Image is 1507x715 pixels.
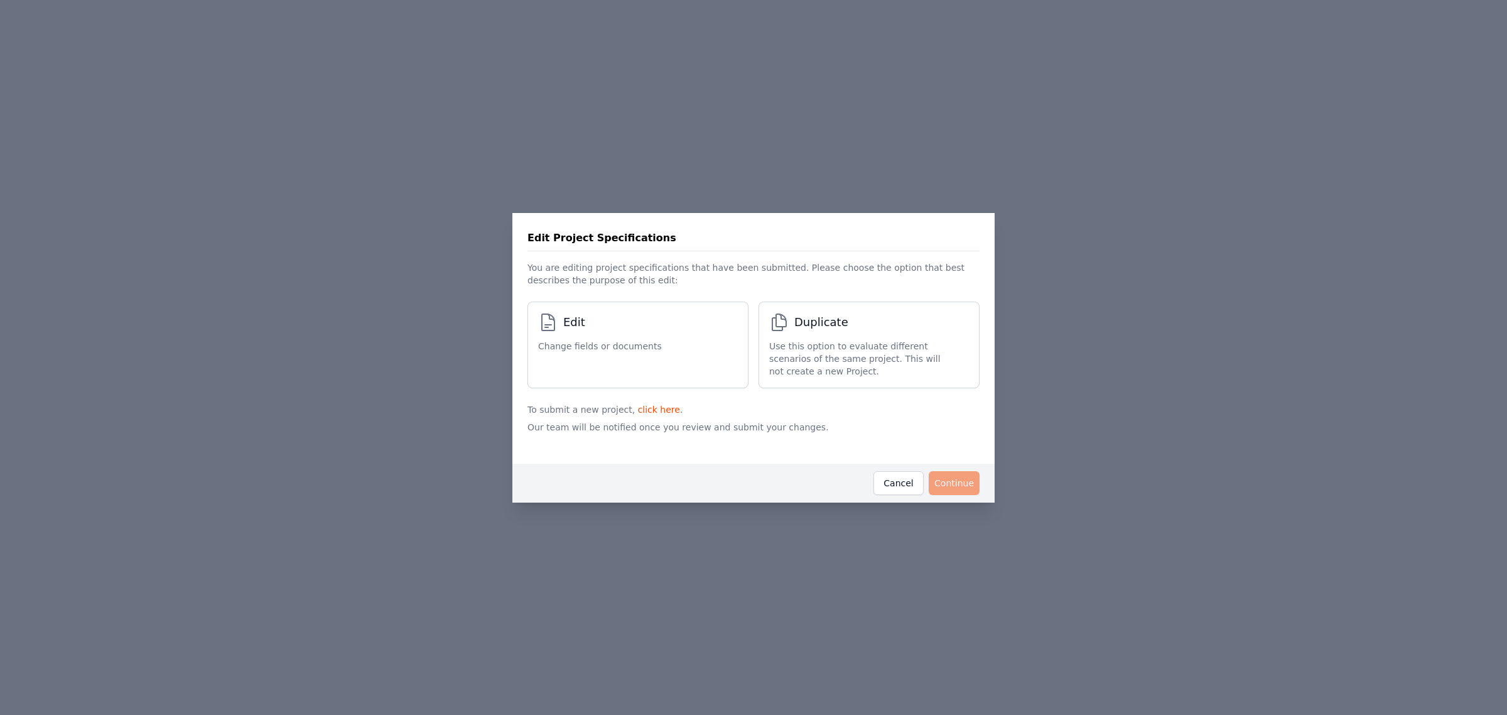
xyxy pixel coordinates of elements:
p: To submit a new project, . [527,398,980,416]
h3: Edit Project Specifications [527,231,676,246]
a: click here [638,405,680,415]
p: You are editing project specifications that have been submitted. Please choose the option that be... [527,251,980,292]
span: Change fields or documents [538,340,662,352]
span: Edit [563,314,585,331]
span: Use this option to evaluate different scenarios of the same project. This will not create a new P... [769,340,956,378]
button: Cancel [873,471,924,495]
span: Duplicate [794,314,848,331]
p: Our team will be notified once you review and submit your changes. [527,416,980,454]
button: Continue [929,471,980,495]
